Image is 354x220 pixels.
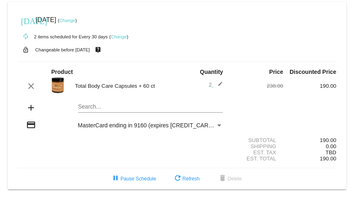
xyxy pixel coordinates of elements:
strong: Discounted Price [289,69,336,75]
span: Delete [218,176,242,182]
mat-icon: autorenew [21,32,31,42]
span: Pause Schedule [111,176,156,182]
div: 190.00 [283,83,336,89]
mat-icon: add [26,103,36,113]
mat-icon: lock_open [21,44,31,55]
div: 238.00 [230,83,283,89]
strong: Quantity [200,69,223,75]
div: Total Body Care Capsules + 60 ct [71,83,177,89]
input: Search... [78,104,223,110]
div: Est. Tax [230,149,283,156]
span: 0.00 [326,143,336,149]
a: Change [111,34,127,39]
div: 190.00 [283,137,336,143]
small: Changeable before [DATE] [35,47,90,52]
span: [DATE] [36,16,56,23]
div: Est. Total [230,156,283,162]
button: Refresh [166,171,206,186]
mat-icon: delete [218,174,227,184]
button: Pause Schedule [104,171,163,186]
span: TBD [325,149,336,156]
div: Shipping [230,143,283,149]
mat-icon: credit_card [26,120,36,130]
span: 190.00 [320,156,336,162]
a: Change [59,18,75,23]
span: 2 [209,82,223,88]
strong: Price [269,69,283,75]
small: ( ) [109,34,129,39]
mat-icon: pause [111,174,120,184]
mat-icon: refresh [173,174,183,184]
strong: Product [51,69,73,75]
mat-icon: edit [213,81,223,91]
small: ( ) [58,18,77,23]
mat-icon: [DATE] [21,16,31,25]
span: MasterCard ending in 9160 (expires [CREDIT_CARD_DATA]) [78,122,234,129]
mat-select: Payment Method [78,122,223,129]
mat-icon: live_help [93,44,103,55]
span: Refresh [173,176,200,182]
small: 2 items scheduled for Every 30 days [18,34,107,39]
div: Subtotal [230,137,283,143]
img: newTBC_noshadow_21Jul2022-1.png [51,77,64,93]
button: Delete [211,171,248,186]
mat-icon: clear [26,81,36,91]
